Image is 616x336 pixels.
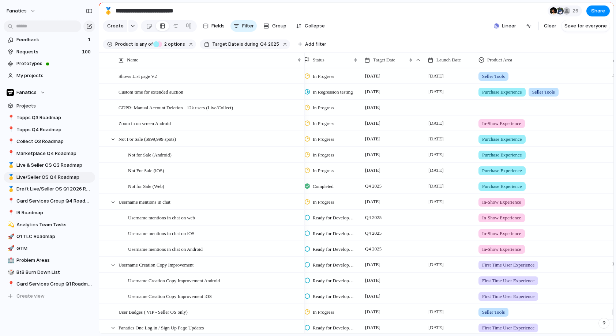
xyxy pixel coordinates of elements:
button: 💫 [7,221,14,229]
span: [DATE] [427,135,446,143]
span: In Progress [313,136,334,143]
span: Q4 2025 [363,182,383,190]
a: 📍Collect Q3 Roadmap [4,136,95,147]
span: [DATE] [363,260,382,269]
button: 🎲 [7,269,14,276]
a: 🚀GTM [4,243,95,254]
a: 📍Marketplace Q4 Roadmap [4,148,95,159]
button: Q4 2025 [259,40,281,48]
div: 💫 [8,220,13,229]
span: In Regression testing [313,88,353,96]
span: GTM [16,245,93,252]
div: 📍Card Services Group Q4 Roadmap [4,196,95,207]
span: Save for everyone [564,22,607,30]
div: 📍 [8,125,13,134]
span: [DATE] [363,87,382,96]
span: Target Date [373,56,395,64]
a: 💫Analytics Team Tasks [4,219,95,230]
span: Ready for Development [313,214,355,222]
span: Card Services Group Q4 Roadmap [16,197,93,205]
button: 🚀 [7,233,14,240]
span: options [162,41,185,48]
span: is [135,41,138,48]
span: [DATE] [427,260,446,269]
div: 🥇 [8,161,13,170]
button: 🥇 [102,5,114,17]
span: Feedback [16,36,86,44]
a: 🥇Live/Seller OS Q4 Roadmap [4,172,95,183]
button: 🚀 [7,245,14,252]
span: GDPR: Manual Account Deletion - 12k users (Live/Collect) [119,103,233,112]
span: Requests [16,48,80,56]
a: 🚀Q1 TLC Roadmap [4,231,95,242]
span: [DATE] [363,150,382,159]
button: 📍 [7,138,14,145]
span: Problem Areas [16,257,93,264]
button: 📍 [7,126,14,133]
span: Username mentions in chat on Android [128,245,203,253]
button: 🥇 [7,185,14,193]
span: First Time User Experience [482,324,534,332]
span: Username Creation Copy Improvement iOS [128,292,212,300]
span: [DATE] [363,166,382,175]
span: In Progress [313,309,334,316]
span: Custom time for extended auction [119,87,183,96]
span: Not for Sale (Android) [128,150,172,159]
span: In-Show Experience [482,199,521,206]
span: Add filter [305,41,326,48]
span: Linear [502,22,516,30]
span: In Progress [313,73,334,80]
a: Requests100 [4,46,95,57]
button: Save for everyone [561,20,610,32]
button: 📍 [7,114,14,121]
span: In-Show Experience [482,120,521,127]
div: 📍 [8,149,13,158]
span: [DATE] [427,323,446,332]
span: Target Date [212,41,239,48]
a: Prototypes [4,58,95,69]
span: Completed [313,183,334,190]
a: 🎲BtB Burn Down List [4,267,95,278]
span: User Badges ( VIP - Seller OS only) [119,307,188,316]
button: 📍 [7,280,14,288]
span: Purchase Experience [482,151,522,159]
button: 🥇 [7,162,14,169]
div: 🥇 [8,185,13,193]
span: First Time User Experience [482,293,534,300]
div: 📍 [8,209,13,217]
span: [DATE] [427,182,446,190]
span: [DATE] [363,119,382,128]
span: Username mentions in chat [119,197,170,206]
div: 📍IR Roadmap [4,207,95,218]
span: First Time User Experience [482,277,534,284]
div: 🥇 [104,6,112,16]
button: Fanatics [4,87,95,98]
span: [DATE] [427,150,446,159]
span: [DATE] [363,323,382,332]
a: 🥇Live & Seller OS Q3 Roadmap [4,160,95,171]
span: fanatics [7,7,27,15]
span: Seller Tools [482,73,505,80]
button: isduring [239,40,259,48]
span: First Time User Experience [482,261,534,269]
button: Create [103,20,127,32]
button: 🥇 [7,174,14,181]
a: 📍Card Services Group Q1 Roadmap [4,279,95,290]
button: Clear [541,20,559,32]
a: My projects [4,70,95,81]
span: Live & Seller OS Q3 Roadmap [16,162,93,169]
span: Ready for Development [313,324,355,332]
span: Collect Q3 Roadmap [16,138,93,145]
span: In-Show Experience [482,246,521,253]
span: [DATE] [427,119,446,128]
div: 📍 [8,114,13,122]
span: Draft Live/Seller OS Q1 2026 Roadmap [16,185,93,193]
span: Purchase Experience [482,183,522,190]
span: [DATE] [427,72,446,80]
